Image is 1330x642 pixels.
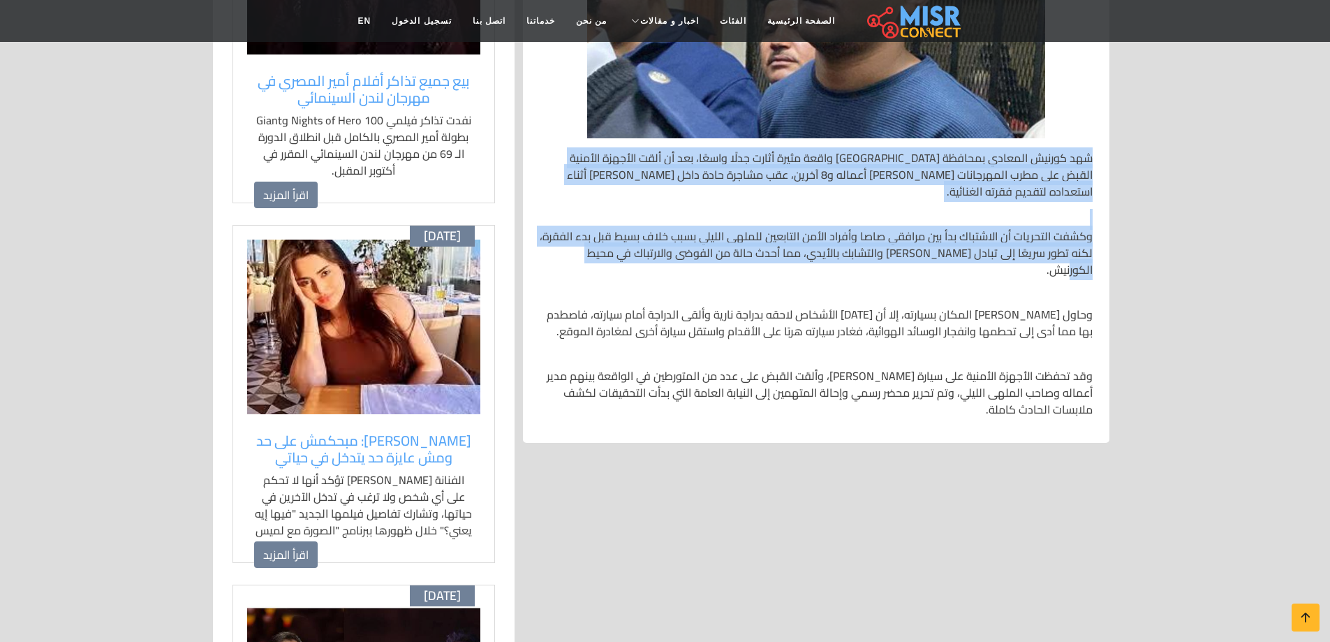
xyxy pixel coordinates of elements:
a: اقرأ المزيد [254,182,318,208]
a: اقرأ المزيد [254,541,318,568]
a: خدماتنا [516,8,566,34]
span: [DATE] [424,588,461,604]
p: وحاول [PERSON_NAME] المكان بسيارته، إلا أن [DATE] الأشخاص لاحقه بدراجة نارية وألقى الدراجة أمام س... [540,306,1093,340]
a: تسجيل الدخول [381,8,461,34]
span: اخبار و مقالات [640,15,699,27]
a: من نحن [566,8,617,34]
a: [PERSON_NAME]: مبحكمش على حد ومش عايزة حد يتدخل في حياتي [254,432,473,466]
span: [DATE] [424,228,461,244]
a: EN [348,8,382,34]
img: أسماء جلال أثناء حديثها في برنامج "الصورة مع لميس الحديدي" وظهورها في فيلم "وفيها إيه يعني؟" [247,240,480,414]
a: اتصل بنا [462,8,516,34]
a: بيع جميع تذاكر أفلام أمير المصري في مهرجان لندن السينمائي [254,73,473,106]
p: نفدت تذاكر فيلمي 100 Nights of Hero وGiant بطولة أمير المصري بالكامل قبل انطلاق الدورة الـ 69 من ... [254,112,473,179]
p: وقد تحفظت الأجهزة الأمنية على سيارة [PERSON_NAME]، وألقت القبض على عدد من المتورطين في الواقعة بي... [540,367,1093,418]
p: وكشفت التحريات أن الاشتباك بدأ بين مرافقي صاصا وأفراد الأمن التابعين للملهى الليلي بسبب خلاف بسيط... [540,228,1093,278]
p: شهد كورنيش المعادي بمحافظة [GEOGRAPHIC_DATA] واقعة مثيرة أثارت جدلًا واسعًا، بعد أن ألقت الأجهزة ... [540,149,1093,200]
img: main.misr_connect [867,3,961,38]
p: الفنانة [PERSON_NAME] تؤكد أنها لا تحكم على أي شخص ولا ترغب في تدخل الآخرين في حياتها، وتشارك تفا... [254,472,473,555]
a: الصفحة الرئيسية [757,8,845,34]
a: اخبار و مقالات [617,8,709,34]
a: الفئات [709,8,757,34]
